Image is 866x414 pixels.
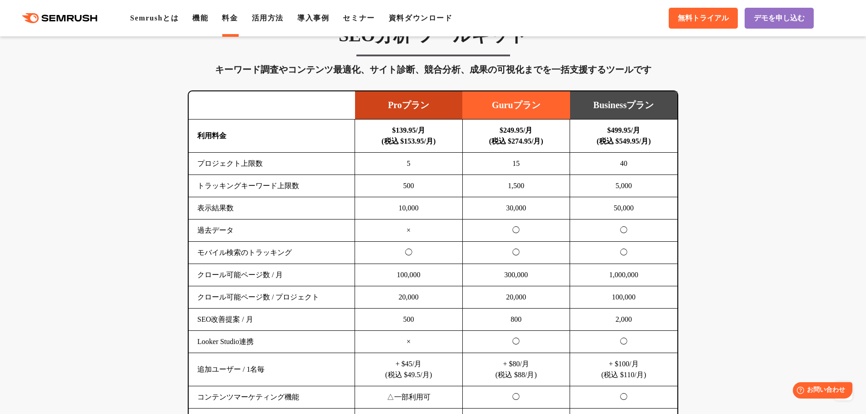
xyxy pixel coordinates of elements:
td: プロジェクト上限数 [189,153,355,175]
td: ◯ [570,386,678,409]
a: 料金 [222,14,238,22]
a: 資料ダウンロード [389,14,453,22]
td: 100,000 [570,286,678,309]
td: ◯ [462,331,570,353]
td: 5,000 [570,175,678,197]
td: ◯ [462,242,570,264]
td: ◯ [462,386,570,409]
a: 機能 [192,14,208,22]
a: セミナー [343,14,375,22]
td: + $100/月 (税込 $110/月) [570,353,678,386]
td: 過去データ [189,219,355,242]
td: × [355,331,463,353]
div: キーワード調査やコンテンツ最適化、サイト診断、競合分析、成果の可視化までを一括支援するツールです [188,62,678,77]
td: 1,500 [462,175,570,197]
a: 活用方法 [252,14,284,22]
b: $499.95/月 (税込 $549.95/月) [596,126,651,145]
td: クロール可能ページ数 / プロジェクト [189,286,355,309]
td: Businessプラン [570,91,678,120]
iframe: Help widget launcher [785,379,856,404]
a: 導入事例 [297,14,329,22]
td: 20,000 [355,286,463,309]
td: 15 [462,153,570,175]
td: 500 [355,175,463,197]
td: × [355,219,463,242]
td: 追加ユーザー / 1名毎 [189,353,355,386]
a: デモを申し込む [745,8,814,29]
td: 300,000 [462,264,570,286]
td: ◯ [570,219,678,242]
td: 5 [355,153,463,175]
td: 500 [355,309,463,331]
td: 50,000 [570,197,678,219]
td: ◯ [462,219,570,242]
td: 10,000 [355,197,463,219]
td: ◯ [355,242,463,264]
b: $139.95/月 (税込 $153.95/月) [381,126,436,145]
b: $249.95/月 (税込 $274.95/月) [489,126,543,145]
td: Guruプラン [462,91,570,120]
td: △一部利用可 [355,386,463,409]
td: ◯ [570,242,678,264]
td: コンテンツマーケティング機能 [189,386,355,409]
a: Semrushとは [130,14,179,22]
td: 表示結果数 [189,197,355,219]
td: + $80/月 (税込 $88/月) [462,353,570,386]
span: 無料トライアル [678,14,729,23]
td: 30,000 [462,197,570,219]
td: 20,000 [462,286,570,309]
td: Proプラン [355,91,463,120]
a: 無料トライアル [669,8,738,29]
td: 800 [462,309,570,331]
b: 利用料金 [197,132,226,140]
span: デモを申し込む [754,14,805,23]
td: クロール可能ページ数 / 月 [189,264,355,286]
td: + $45/月 (税込 $49.5/月) [355,353,463,386]
td: Looker Studio連携 [189,331,355,353]
td: 1,000,000 [570,264,678,286]
td: SEO改善提案 / 月 [189,309,355,331]
td: ◯ [570,331,678,353]
td: 40 [570,153,678,175]
td: 2,000 [570,309,678,331]
td: トラッキングキーワード上限数 [189,175,355,197]
td: 100,000 [355,264,463,286]
td: モバイル検索のトラッキング [189,242,355,264]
